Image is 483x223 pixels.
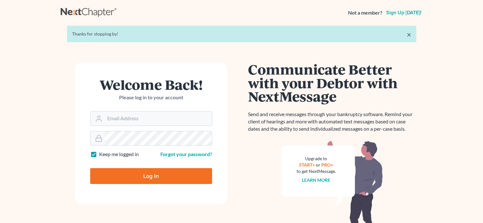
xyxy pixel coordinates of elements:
[72,31,411,37] div: Thanks for stopping by!
[297,168,336,174] div: to get NextMessage.
[385,10,423,15] a: Sign up [DATE]!
[90,168,212,184] input: Log In
[90,94,212,101] p: Please log in to your account
[348,9,382,16] strong: Not a member?
[316,162,320,167] span: or
[248,62,416,103] h1: Communicate Better with your Debtor with NextMessage
[407,31,411,38] a: ×
[299,162,315,167] a: START+
[297,155,336,162] div: Upgrade to
[160,151,212,157] a: Forgot your password?
[302,177,330,183] a: Learn more
[99,151,139,158] label: Keep me logged in
[105,112,212,126] input: Email Address
[321,162,333,167] a: PRO+
[90,78,212,91] h1: Welcome Back!
[248,111,416,133] p: Send and receive messages through your bankruptcy software. Remind your client of hearings and mo...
